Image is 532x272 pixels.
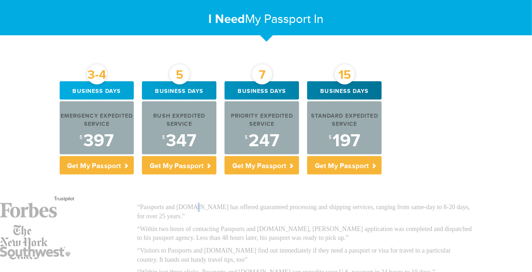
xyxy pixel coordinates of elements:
strong: I Need [209,12,245,27]
a: 3-4 Business days Emergency Expedited Service $397 Get My Passport [60,81,134,175]
div: Standard Expedited Service [307,112,382,129]
a: 15 Business days Standard Expedited Service $197 Get My Passport [307,81,382,175]
sup: $ [329,135,331,140]
div: Business days [60,81,134,100]
a: 7 Business days Priority Expedited Service $247 Get My Passport [225,81,299,175]
div: Rush Expedited Service [142,112,216,129]
div: Business days [307,81,382,100]
sup: $ [162,135,165,140]
p: Get My Passport [142,156,216,175]
div: 397 [60,132,134,150]
sup: $ [79,135,82,140]
sup: $ [245,135,247,140]
p: “Visitors to Passports and [DOMAIN_NAME] find out immediately if they need a passport or visa for... [137,246,473,264]
div: 15 [335,64,355,84]
span: Passport In [264,12,324,26]
p: Get My Passport [60,156,134,175]
div: Business days [142,81,216,100]
p: Get My Passport [307,156,382,175]
p: Get My Passport [225,156,299,175]
div: Emergency Expedited Service [60,112,134,129]
div: Business days [225,81,299,100]
a: 5 Business days Rush Expedited Service $347 Get My Passport [142,81,216,175]
div: 247 [225,132,299,150]
div: 5 [169,64,190,84]
div: 197 [307,132,382,150]
div: 3-4 [87,64,107,84]
div: Priority Expedited Service [225,112,299,129]
div: 347 [142,132,216,150]
p: “Within two hours of contacting Passports and [DOMAIN_NAME], [PERSON_NAME] application was comple... [137,225,473,243]
h2: My [60,12,473,27]
div: 7 [252,64,272,84]
a: Trustpilot [54,196,74,202]
p: “Passports and [DOMAIN_NAME] has offered guaranteed processing and shipping services, ranging fro... [137,203,473,221]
